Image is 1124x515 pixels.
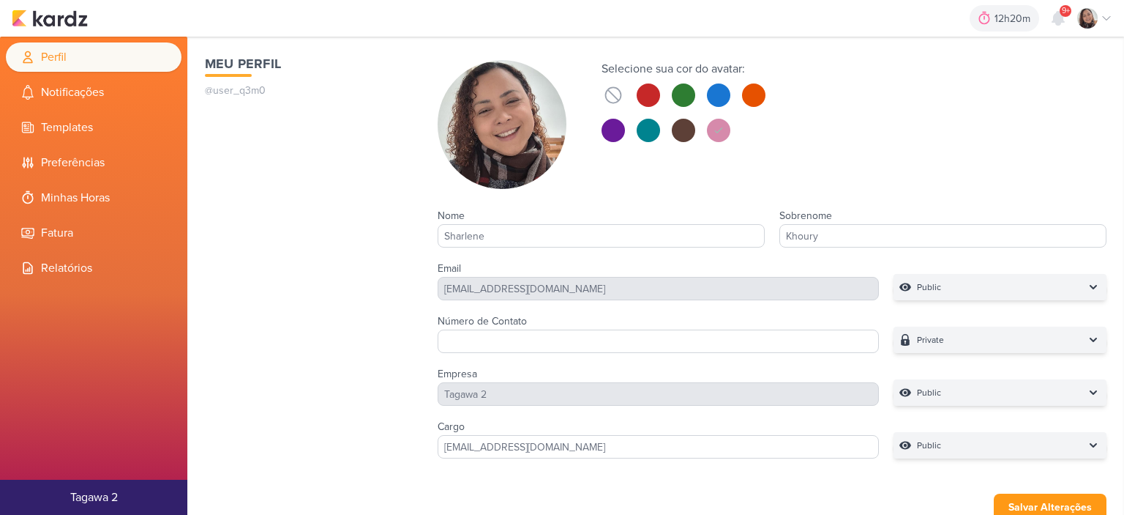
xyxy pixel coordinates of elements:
[6,218,181,248] li: Fatura
[917,333,944,347] p: Private
[438,262,461,275] label: Email
[893,432,1106,459] button: Public
[6,183,181,212] li: Minhas Horas
[917,385,941,400] p: Public
[438,315,527,327] label: Número de Contato
[6,78,181,107] li: Notificações
[12,10,88,27] img: kardz.app
[602,60,765,78] div: Selecione sua cor do avatar:
[438,60,566,189] img: Sharlene Khoury
[917,280,941,294] p: Public
[994,11,1035,26] div: 12h20m
[438,210,465,222] label: Nome
[1077,8,1098,29] img: Sharlene Khoury
[6,42,181,72] li: Perfil
[779,210,832,222] label: Sobrenome
[6,148,181,177] li: Preferências
[893,327,1106,353] button: Private
[6,253,181,283] li: Relatórios
[893,274,1106,300] button: Public
[205,54,408,74] h1: Meu Perfil
[6,113,181,142] li: Templates
[1062,5,1070,17] span: 9+
[438,277,879,300] div: [EMAIL_ADDRESS][DOMAIN_NAME]
[438,368,477,380] label: Empresa
[205,83,408,98] p: @user_q3m0
[438,420,465,433] label: Cargo
[893,379,1106,406] button: Public
[917,438,941,453] p: Public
